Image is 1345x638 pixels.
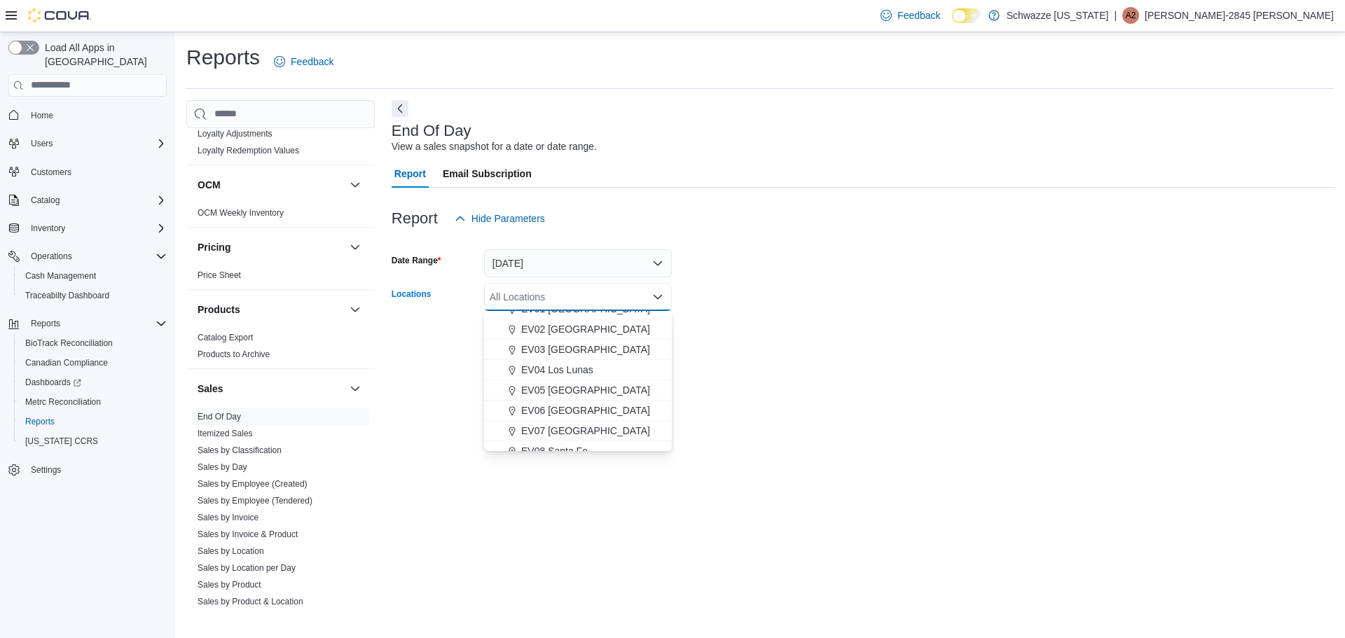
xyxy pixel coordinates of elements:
[521,322,650,336] span: EV02 [GEOGRAPHIC_DATA]
[3,105,172,125] button: Home
[198,445,282,455] a: Sales by Classification
[521,363,593,377] span: EV04 Los Lunas
[198,579,261,590] span: Sales by Product
[198,512,258,523] span: Sales by Invoice
[1145,7,1334,24] p: [PERSON_NAME]-2845 [PERSON_NAME]
[198,546,264,557] span: Sales by Location
[521,342,650,356] span: EV03 [GEOGRAPHIC_DATA]
[198,546,264,556] a: Sales by Location
[392,289,432,300] label: Locations
[25,377,81,388] span: Dashboards
[20,287,115,304] a: Traceabilty Dashboard
[198,240,230,254] h3: Pricing
[198,303,240,317] h3: Products
[198,128,273,139] span: Loyalty Adjustments
[31,167,71,178] span: Customers
[198,478,308,490] span: Sales by Employee (Created)
[3,134,172,153] button: Users
[952,23,953,24] span: Dark Mode
[14,392,172,412] button: Metrc Reconciliation
[198,596,303,607] span: Sales by Product & Location
[198,445,282,456] span: Sales by Classification
[31,251,72,262] span: Operations
[198,270,241,280] a: Price Sheet
[25,270,96,282] span: Cash Management
[484,319,672,340] button: EV02 [GEOGRAPHIC_DATA]
[198,529,298,539] a: Sales by Invoice & Product
[14,266,172,286] button: Cash Management
[3,219,172,238] button: Inventory
[198,580,261,590] a: Sales by Product
[198,178,221,192] h3: OCM
[443,160,532,188] span: Email Subscription
[484,249,672,277] button: [DATE]
[25,338,113,349] span: BioTrack Reconciliation
[25,163,167,181] span: Customers
[198,207,284,219] span: OCM Weekly Inventory
[198,332,253,343] span: Catalog Export
[20,287,167,304] span: Traceabilty Dashboard
[392,210,438,227] h3: Report
[484,380,672,401] button: EV05 [GEOGRAPHIC_DATA]
[20,394,167,410] span: Metrc Reconciliation
[198,597,303,606] a: Sales by Product & Location
[39,41,167,69] span: Load All Apps in [GEOGRAPHIC_DATA]
[20,374,87,391] a: Dashboards
[521,403,650,417] span: EV06 [GEOGRAPHIC_DATA]
[198,303,344,317] button: Products
[198,513,258,522] a: Sales by Invoice
[198,129,273,139] a: Loyalty Adjustments
[20,433,167,450] span: Washington CCRS
[484,441,672,462] button: EV08 Santa Fe
[1007,7,1109,24] p: Schwazze [US_STATE]
[20,394,106,410] a: Metrc Reconciliation
[25,192,65,209] button: Catalog
[471,211,545,226] span: Hide Parameters
[521,424,650,438] span: EV07 [GEOGRAPHIC_DATA]
[3,314,172,333] button: Reports
[347,176,364,193] button: OCM
[521,302,650,316] span: EV01 [GEOGRAPHIC_DATA]
[25,315,66,332] button: Reports
[394,160,426,188] span: Report
[25,106,167,124] span: Home
[31,223,65,234] span: Inventory
[186,329,375,368] div: Products
[198,240,344,254] button: Pricing
[14,412,172,431] button: Reports
[198,333,253,342] a: Catalog Export
[198,495,312,506] span: Sales by Employee (Tendered)
[198,349,270,359] a: Products to Archive
[392,139,597,154] div: View a sales snapshot for a date or date range.
[198,529,298,540] span: Sales by Invoice & Product
[25,462,67,478] a: Settings
[20,413,167,430] span: Reports
[3,459,172,480] button: Settings
[198,462,247,472] a: Sales by Day
[20,335,118,352] a: BioTrack Reconciliation
[392,100,408,117] button: Next
[652,291,663,303] button: Close list of options
[198,382,223,396] h3: Sales
[186,204,375,227] div: OCM
[25,164,77,181] a: Customers
[3,247,172,266] button: Operations
[25,248,167,265] span: Operations
[31,110,53,121] span: Home
[25,248,78,265] button: Operations
[14,286,172,305] button: Traceabilty Dashboard
[198,208,284,218] a: OCM Weekly Inventory
[392,255,441,266] label: Date Range
[521,383,650,397] span: EV05 [GEOGRAPHIC_DATA]
[25,396,101,408] span: Metrc Reconciliation
[198,349,270,360] span: Products to Archive
[268,48,339,76] a: Feedback
[8,99,167,517] nav: Complex example
[3,190,172,210] button: Catalog
[198,145,299,156] span: Loyalty Redemption Values
[20,335,167,352] span: BioTrack Reconciliation
[20,374,167,391] span: Dashboards
[484,340,672,360] button: EV03 [GEOGRAPHIC_DATA]
[25,192,167,209] span: Catalog
[25,416,55,427] span: Reports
